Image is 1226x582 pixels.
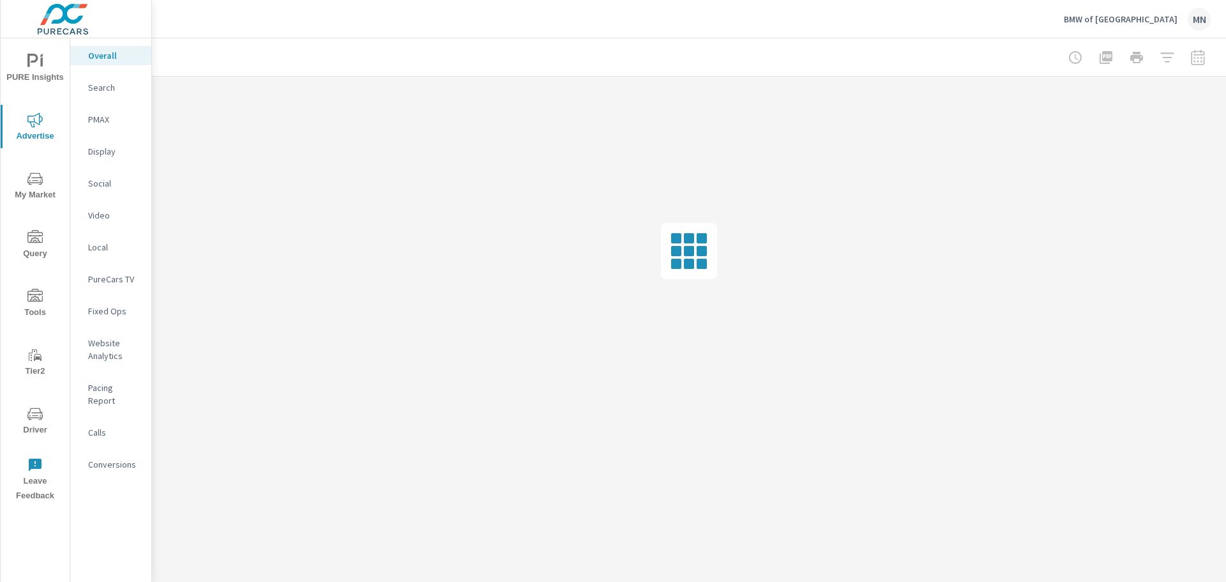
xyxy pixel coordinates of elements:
div: Calls [70,423,151,442]
p: PureCars TV [88,273,141,286]
p: Social [88,177,141,190]
div: nav menu [1,38,70,509]
span: Query [4,230,66,261]
div: Display [70,142,151,161]
div: Overall [70,46,151,65]
p: Overall [88,49,141,62]
p: Search [88,81,141,94]
div: PMAX [70,110,151,129]
span: Advertise [4,112,66,144]
div: Social [70,174,151,193]
span: PURE Insights [4,54,66,85]
span: Tier2 [4,348,66,379]
p: Pacing Report [88,381,141,407]
div: Pacing Report [70,378,151,410]
p: Conversions [88,458,141,471]
p: Video [88,209,141,222]
div: Local [70,238,151,257]
p: PMAX [88,113,141,126]
span: Leave Feedback [4,457,66,503]
p: Display [88,145,141,158]
div: MN [1188,8,1211,31]
div: Search [70,78,151,97]
p: Fixed Ops [88,305,141,318]
span: Tools [4,289,66,320]
p: Calls [88,426,141,439]
span: Driver [4,406,66,438]
span: My Market [4,171,66,203]
p: Website Analytics [88,337,141,362]
p: Local [88,241,141,254]
div: Video [70,206,151,225]
p: BMW of [GEOGRAPHIC_DATA] [1064,13,1177,25]
div: Conversions [70,455,151,474]
div: Fixed Ops [70,302,151,321]
div: Website Analytics [70,333,151,365]
div: PureCars TV [70,270,151,289]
